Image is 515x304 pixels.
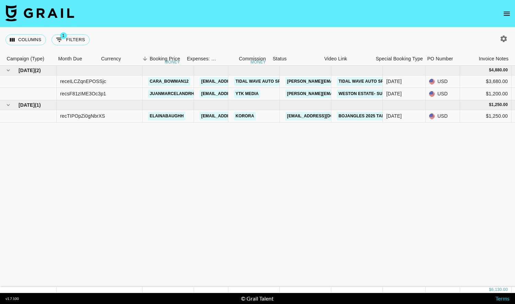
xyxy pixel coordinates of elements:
div: $1,250.00 [460,110,512,122]
span: ( 2 ) [35,67,41,74]
button: Show filters [51,34,90,45]
a: [EMAIL_ADDRESS][PERSON_NAME][DOMAIN_NAME] [199,77,311,86]
div: Expenses: Remove Commission? [183,52,218,66]
div: Status [269,52,321,66]
div: recTIPOpZi0gNbrXS [60,113,105,119]
div: v 1.7.100 [5,296,19,301]
div: $ [489,287,491,293]
a: Tidal Wave Auto Spa [337,77,388,86]
a: juanmarcelandrhylan [148,90,207,98]
div: Booking Price [150,52,180,66]
img: Grail Talent [5,5,74,21]
div: 6,130.00 [491,287,508,293]
div: $ [489,102,491,108]
div: PO Number [424,52,475,66]
div: Currency [98,52,132,66]
div: 4,880.00 [491,67,508,73]
div: USD [426,75,460,88]
div: recsF81zIME3Oc3p1 [60,90,106,97]
div: Campaign (Type) [3,52,55,66]
div: Status [273,52,287,66]
button: open drawer [500,7,514,21]
div: © Grail Talent [241,295,274,302]
div: Video Link [321,52,372,66]
a: cara_bowman12 [148,77,190,86]
a: [PERSON_NAME][EMAIL_ADDRESS][PERSON_NAME][DOMAIN_NAME] [285,77,433,86]
button: hide children [3,100,13,110]
div: Currency [101,52,121,66]
div: Aug '25 [386,78,402,85]
button: Sort [140,54,150,63]
a: [EMAIL_ADDRESS][PERSON_NAME][DOMAIN_NAME] [199,90,311,98]
div: Aug '25 [386,90,402,97]
button: hide children [3,66,13,75]
div: Commission [239,52,266,66]
div: USD [426,88,460,100]
div: Campaign (Type) [7,52,44,66]
div: PO Number [427,52,453,66]
span: 1 [60,32,67,39]
a: [EMAIL_ADDRESS][DOMAIN_NAME] [285,112,362,120]
div: Video Link [324,52,347,66]
span: [DATE] [19,102,35,108]
a: Tidal Wave Auto Spa [234,77,285,86]
a: [PERSON_NAME][EMAIL_ADDRESS][DOMAIN_NAME] [285,90,397,98]
div: Special Booking Type [372,52,424,66]
div: $3,680.00 [460,75,512,88]
div: receILCZqnEPOSSjc [60,78,106,85]
a: Weston Estate- Superbloom Festival [337,90,430,98]
a: YTK Media [234,90,260,98]
div: $ [489,67,491,73]
div: money [251,60,266,64]
div: Special Booking Type [376,52,423,66]
div: $1,200.00 [460,88,512,100]
div: USD [426,110,460,122]
a: Bojangles 2025 Tailgate Campaign [337,112,422,120]
a: elainabaughh [148,112,185,120]
div: Sep '25 [386,113,402,119]
div: Month Due [58,52,82,66]
div: money [165,60,180,64]
span: [DATE] [19,67,35,74]
a: Korora [234,112,256,120]
a: [EMAIL_ADDRESS][PERSON_NAME][DOMAIN_NAME] [199,112,311,120]
div: 1,250.00 [491,102,508,108]
button: Select columns [5,34,46,45]
a: Terms [495,295,510,302]
div: Month Due [55,52,98,66]
div: Invoice Notes [479,52,508,66]
span: ( 1 ) [35,102,41,108]
div: Expenses: Remove Commission? [187,52,216,66]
